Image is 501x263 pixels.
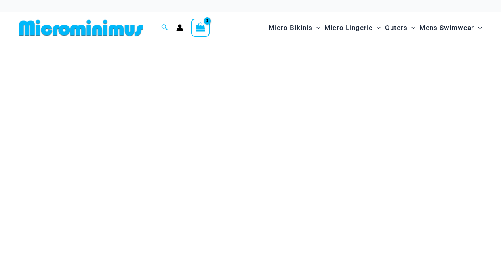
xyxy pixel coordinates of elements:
[419,18,474,38] span: Mens Swimwear
[324,18,373,38] span: Micro Lingerie
[265,15,485,41] nav: Site Navigation
[322,16,383,40] a: Micro LingerieMenu ToggleMenu Toggle
[176,24,183,31] a: Account icon link
[16,19,146,37] img: MM SHOP LOGO FLAT
[383,16,417,40] a: OutersMenu ToggleMenu Toggle
[417,16,484,40] a: Mens SwimwearMenu ToggleMenu Toggle
[267,16,322,40] a: Micro BikinisMenu ToggleMenu Toggle
[385,18,408,38] span: Outers
[474,18,482,38] span: Menu Toggle
[373,18,381,38] span: Menu Toggle
[408,18,415,38] span: Menu Toggle
[161,23,168,33] a: Search icon link
[269,18,312,38] span: Micro Bikinis
[312,18,320,38] span: Menu Toggle
[191,19,210,37] a: View Shopping Cart, empty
